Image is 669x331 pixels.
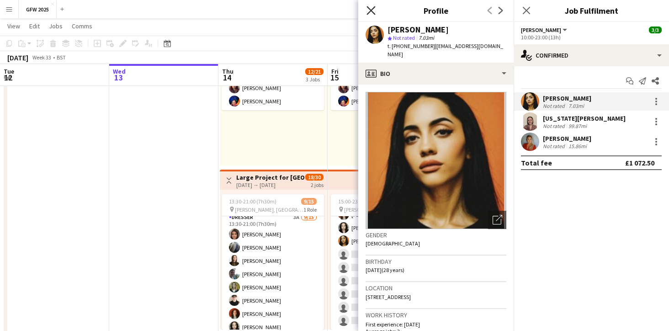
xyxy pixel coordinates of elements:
[417,34,436,41] span: 7.03mi
[229,198,276,205] span: 13:30-21:00 (7h30m)
[358,5,514,16] h3: Profile
[68,20,96,32] a: Comms
[222,67,234,75] span: Thu
[366,284,506,292] h3: Location
[72,22,92,30] span: Comms
[521,34,662,41] div: 10:00-23:00 (13h)
[388,43,503,58] span: | [EMAIL_ADDRESS][DOMAIN_NAME]
[543,94,591,102] div: [PERSON_NAME]
[7,53,28,62] div: [DATE]
[393,34,415,41] span: Not rated
[543,143,567,149] div: Not rated
[521,27,568,33] button: [PERSON_NAME]
[543,114,626,123] div: [US_STATE][PERSON_NAME]
[4,20,24,32] a: View
[567,123,589,129] div: 99.87mi
[625,158,654,167] div: £1 072.50
[514,44,669,66] div: Confirmed
[366,257,506,266] h3: Birthday
[49,22,63,30] span: Jobs
[26,20,43,32] a: Edit
[366,311,506,319] h3: Work history
[311,181,324,188] div: 2 jobs
[7,22,20,30] span: View
[29,22,40,30] span: Edit
[45,20,66,32] a: Jobs
[344,206,413,213] span: [PERSON_NAME], [GEOGRAPHIC_DATA]
[366,267,404,273] span: [DATE] (28 years)
[222,194,324,330] app-job-card: 13:30-21:00 (7h30m)9/15 [PERSON_NAME], [GEOGRAPHIC_DATA]1 RoleDresser3A9/1513:30-21:00 (7h30m)[PE...
[331,67,339,75] span: Fri
[19,0,57,18] button: GFW 2025
[366,231,506,239] h3: Gender
[330,72,339,83] span: 15
[305,68,324,75] span: 12/21
[301,198,317,205] span: 9/15
[2,72,14,83] span: 12
[488,211,506,229] div: Open photos pop-in
[57,54,66,61] div: BST
[358,63,514,85] div: Bio
[388,26,449,34] div: [PERSON_NAME]
[30,54,53,61] span: Week 33
[366,92,506,229] img: Crew avatar or photo
[649,27,662,33] span: 3/3
[113,67,126,75] span: Wed
[111,72,126,83] span: 13
[305,174,324,181] span: 18/30
[388,43,435,49] span: t. [PHONE_NUMBER]
[366,321,506,328] p: First experience: [DATE]
[303,206,317,213] span: 1 Role
[543,134,591,143] div: [PERSON_NAME]
[306,76,323,83] div: 3 Jobs
[567,102,586,109] div: 7.03mi
[331,194,433,330] app-job-card: 15:00-23:00 (8h)9/15 [PERSON_NAME], [GEOGRAPHIC_DATA]1 Role[PERSON_NAME][PERSON_NAME][PERSON_NAME...
[221,72,234,83] span: 14
[366,294,411,300] span: [STREET_ADDRESS]
[338,198,375,205] span: 15:00-23:00 (8h)
[4,67,14,75] span: Tue
[514,5,669,16] h3: Job Fulfilment
[235,206,303,213] span: [PERSON_NAME], [GEOGRAPHIC_DATA]
[521,158,552,167] div: Total fee
[366,240,420,247] span: [DEMOGRAPHIC_DATA]
[521,27,561,33] span: Seamster
[543,102,567,109] div: Not rated
[567,143,589,149] div: 15.86mi
[236,182,304,188] div: [DATE] → [DATE]
[236,173,304,182] h3: Large Project for [GEOGRAPHIC_DATA], [PERSON_NAME], [GEOGRAPHIC_DATA]
[331,113,433,330] app-card-role: [PERSON_NAME][PERSON_NAME][PERSON_NAME][PERSON_NAME]
[543,123,567,129] div: Not rated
